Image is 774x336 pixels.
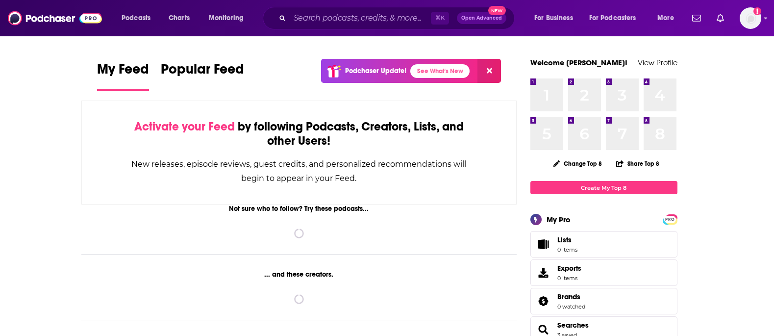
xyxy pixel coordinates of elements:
div: by following Podcasts, Creators, Lists, and other Users! [131,120,468,148]
span: More [657,11,674,25]
a: Create My Top 8 [530,181,677,194]
div: ... and these creators. [81,270,517,279]
span: My Feed [97,61,149,83]
div: My Pro [547,215,571,224]
img: User Profile [740,7,761,29]
button: open menu [527,10,585,26]
span: Lists [557,235,577,244]
button: open menu [650,10,686,26]
span: New [488,6,506,15]
span: PRO [664,216,676,223]
button: Open AdvancedNew [457,12,506,24]
svg: Add a profile image [753,7,761,15]
a: Lists [530,231,677,258]
a: See What's New [410,64,470,78]
span: Brands [530,288,677,314]
button: open menu [202,10,256,26]
input: Search podcasts, credits, & more... [290,10,431,26]
button: open menu [115,10,163,26]
div: Search podcasts, credits, & more... [272,7,524,29]
a: Searches [557,321,589,330]
a: Show notifications dropdown [713,10,728,26]
button: Change Top 8 [548,157,608,170]
span: 0 items [557,246,577,253]
span: Popular Feed [161,61,244,83]
a: Charts [162,10,196,26]
span: Monitoring [209,11,244,25]
span: Charts [169,11,190,25]
span: Exports [557,264,581,273]
span: For Business [534,11,573,25]
a: Welcome [PERSON_NAME]! [530,58,627,67]
span: Open Advanced [461,16,502,21]
a: Exports [530,259,677,286]
span: ⌘ K [431,12,449,25]
div: Not sure who to follow? Try these podcasts... [81,205,517,213]
a: Popular Feed [161,61,244,91]
a: Show notifications dropdown [688,10,705,26]
a: Brands [534,294,553,308]
span: Lists [557,235,572,244]
span: 0 items [557,275,581,282]
button: Show profile menu [740,7,761,29]
span: Brands [557,292,580,301]
a: Brands [557,292,585,301]
span: Logged in as WeberCanada [740,7,761,29]
a: My Feed [97,61,149,91]
a: View Profile [638,58,677,67]
span: Exports [534,266,553,280]
a: 0 watched [557,303,585,310]
span: Lists [534,237,553,251]
img: Podchaser - Follow, Share and Rate Podcasts [8,9,102,27]
button: Share Top 8 [616,154,660,173]
span: Podcasts [122,11,150,25]
button: open menu [583,10,650,26]
a: PRO [664,215,676,223]
span: Activate your Feed [134,119,235,134]
p: Podchaser Update! [345,67,406,75]
span: For Podcasters [589,11,636,25]
div: New releases, episode reviews, guest credits, and personalized recommendations will begin to appe... [131,157,468,185]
